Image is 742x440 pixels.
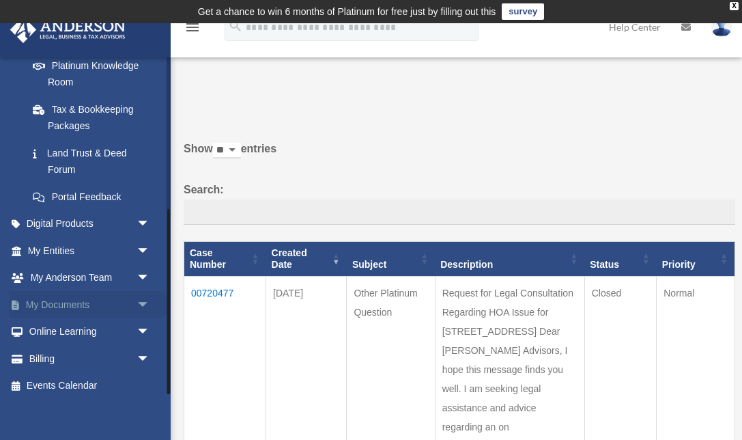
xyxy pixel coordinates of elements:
[435,242,584,277] th: Description: activate to sort column ascending
[184,180,735,225] label: Search:
[19,96,164,139] a: Tax & Bookkeeping Packages
[137,210,164,238] span: arrow_drop_down
[10,237,171,264] a: My Entitiesarrow_drop_down
[266,242,347,277] th: Created Date: activate to sort column ascending
[502,3,544,20] a: survey
[10,318,171,346] a: Online Learningarrow_drop_down
[198,3,496,20] div: Get a chance to win 6 months of Platinum for free just by filling out this
[19,139,164,183] a: Land Trust & Deed Forum
[184,242,266,277] th: Case Number: activate to sort column ascending
[213,143,241,159] select: Showentries
[10,264,171,292] a: My Anderson Teamarrow_drop_down
[184,19,201,36] i: menu
[657,242,735,277] th: Priority: activate to sort column ascending
[137,237,164,265] span: arrow_drop_down
[137,291,164,319] span: arrow_drop_down
[711,17,732,37] img: User Pic
[347,242,435,277] th: Subject: activate to sort column ascending
[10,210,171,238] a: Digital Productsarrow_drop_down
[584,242,656,277] th: Status: activate to sort column ascending
[10,345,171,372] a: Billingarrow_drop_down
[184,24,201,36] a: menu
[184,200,735,225] input: Search:
[10,372,171,400] a: Events Calendar
[19,52,164,96] a: Platinum Knowledge Room
[137,345,164,373] span: arrow_drop_down
[228,18,243,33] i: search
[6,16,130,43] img: Anderson Advisors Platinum Portal
[10,291,171,318] a: My Documentsarrow_drop_down
[137,264,164,292] span: arrow_drop_down
[730,2,739,10] div: close
[184,139,735,172] label: Show entries
[19,183,164,210] a: Portal Feedback
[137,318,164,346] span: arrow_drop_down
